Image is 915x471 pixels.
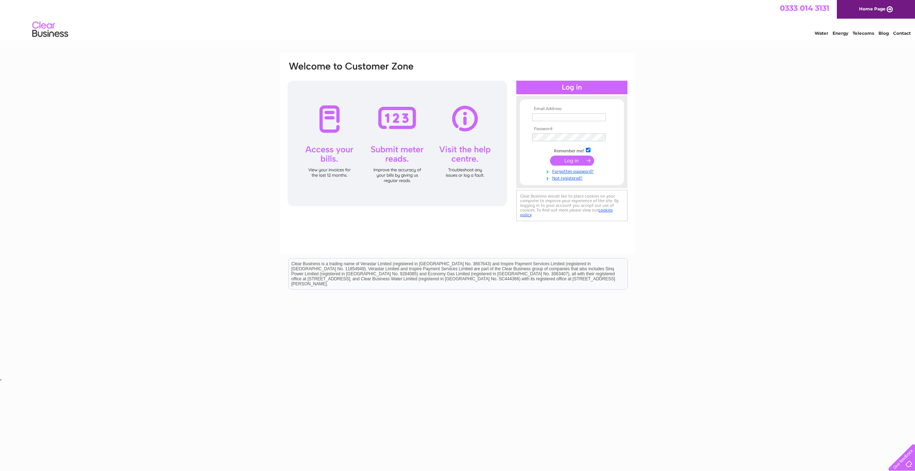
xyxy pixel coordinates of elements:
td: Remember me? [530,147,613,154]
div: Clear Business would like to place cookies on your computer to improve your experience of the sit... [516,190,627,221]
th: Password: [530,127,613,132]
a: Not registered? [532,174,613,181]
th: Email Address: [530,106,613,111]
a: Water [815,30,828,36]
a: Telecoms [853,30,874,36]
a: Energy [833,30,848,36]
a: Contact [893,30,911,36]
img: logo.png [32,19,68,41]
div: Clear Business is a trading name of Verastar Limited (registered in [GEOGRAPHIC_DATA] No. 3667643... [289,4,627,35]
a: Blog [878,30,889,36]
a: Forgotten password? [532,167,613,174]
a: cookies policy [520,208,613,217]
input: Submit [550,156,594,166]
a: 0333 014 3131 [780,4,829,13]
